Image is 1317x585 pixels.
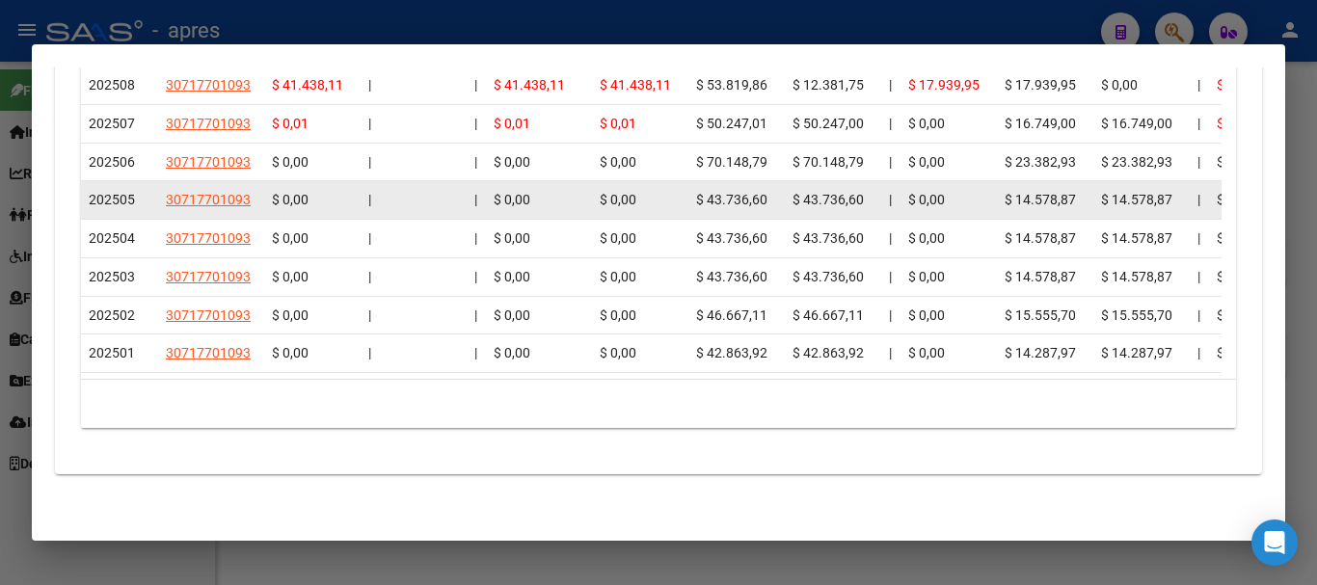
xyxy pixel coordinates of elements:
span: $ 0,00 [908,192,945,207]
span: $ 0,00 [908,116,945,131]
span: $ 0,01 [600,116,636,131]
span: $ 0,00 [1217,307,1253,323]
span: 202507 [89,116,135,131]
span: 202502 [89,307,135,323]
span: $ 14.578,87 [1101,192,1172,207]
span: $ 0,00 [272,230,309,246]
span: $ 0,00 [1217,192,1253,207]
span: $ 0,00 [600,269,636,284]
span: | [474,154,477,170]
span: $ 0,00 [494,230,530,246]
span: | [368,77,371,93]
span: | [889,230,892,246]
span: $ 0,00 [1217,269,1253,284]
span: | [474,307,477,323]
span: $ 16.749,00 [1005,116,1076,131]
span: | [474,116,477,131]
span: | [368,345,371,360]
span: | [1197,345,1200,360]
span: | [368,154,371,170]
span: $ 0,00 [494,345,530,360]
span: | [889,307,892,323]
span: $ 43.736,60 [793,192,864,207]
span: | [474,77,477,93]
span: $ 15.555,70 [1101,307,1172,323]
span: $ 23.382,93 [1005,154,1076,170]
span: $ 43.736,60 [793,269,864,284]
span: | [1197,154,1200,170]
span: $ 12.381,75 [793,77,864,93]
span: 202508 [89,77,135,93]
span: $ 53.819,86 [696,77,767,93]
span: 30717701093 [166,116,251,131]
span: 202503 [89,269,135,284]
span: 30717701093 [166,230,251,246]
span: $ 17.939,95 [1005,77,1076,93]
span: | [474,345,477,360]
span: $ 0,00 [1101,77,1138,93]
span: $ 43.736,60 [696,269,767,284]
span: $ 23.382,93 [1101,154,1172,170]
span: $ 14.578,87 [1101,230,1172,246]
span: | [1197,230,1200,246]
span: $ 0,00 [1217,345,1253,360]
span: $ 43.736,60 [793,230,864,246]
span: $ 0,01 [494,116,530,131]
span: $ 0,01 [1217,116,1253,131]
span: | [1197,269,1200,284]
span: $ 0,01 [272,116,309,131]
span: 202506 [89,154,135,170]
span: | [1197,307,1200,323]
span: $ 0,00 [908,230,945,246]
span: $ 0,00 [494,269,530,284]
span: | [368,116,371,131]
span: | [368,307,371,323]
span: 202505 [89,192,135,207]
span: 30717701093 [166,269,251,284]
span: $ 0,00 [494,154,530,170]
span: | [889,154,892,170]
span: | [1197,116,1200,131]
span: $ 15.555,70 [1005,307,1076,323]
span: $ 14.287,97 [1005,345,1076,360]
span: | [474,192,477,207]
span: $ 0,00 [272,192,309,207]
span: $ 23.498,16 [1217,77,1288,93]
span: $ 17.939,95 [908,77,980,93]
span: $ 0,00 [600,307,636,323]
span: $ 0,00 [494,192,530,207]
span: $ 70.148,79 [793,154,864,170]
span: $ 0,00 [908,307,945,323]
span: | [368,192,371,207]
span: $ 46.667,11 [696,307,767,323]
span: $ 0,00 [272,345,309,360]
div: Open Intercom Messenger [1251,519,1298,566]
span: 202504 [89,230,135,246]
span: $ 46.667,11 [793,307,864,323]
span: $ 42.863,92 [696,345,767,360]
span: $ 14.578,87 [1005,230,1076,246]
span: 30717701093 [166,307,251,323]
span: $ 0,00 [272,154,309,170]
span: $ 42.863,92 [793,345,864,360]
span: | [474,230,477,246]
span: $ 0,00 [272,307,309,323]
span: | [1197,77,1200,93]
span: $ 0,00 [600,230,636,246]
span: $ 0,00 [600,154,636,170]
span: $ 0,00 [600,345,636,360]
span: 202501 [89,345,135,360]
span: $ 14.578,87 [1101,269,1172,284]
span: $ 50.247,00 [793,116,864,131]
span: $ 0,00 [272,269,309,284]
span: $ 0,00 [908,345,945,360]
span: | [474,269,477,284]
span: $ 0,00 [600,192,636,207]
span: $ 14.287,97 [1101,345,1172,360]
span: $ 0,00 [1217,230,1253,246]
span: $ 43.736,60 [696,230,767,246]
span: $ 41.438,11 [600,77,671,93]
span: | [368,230,371,246]
span: 30717701093 [166,345,251,360]
span: $ 43.736,60 [696,192,767,207]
